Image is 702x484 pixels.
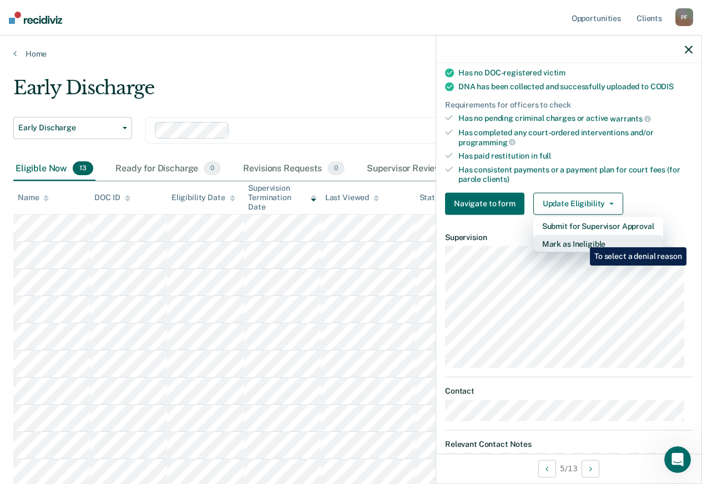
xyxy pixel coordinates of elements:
span: victim [543,68,565,77]
dt: Contact [445,386,693,396]
div: DNA has been collected and successfully uploaded to [458,81,693,91]
span: Early Discharge [18,123,118,133]
a: Navigate to form link [445,192,529,215]
span: full [539,151,551,160]
div: P F [675,8,693,26]
div: Supervision Termination Date [248,184,316,211]
div: Has no pending criminal charges or active [458,114,693,124]
div: Has paid restitution in [458,151,693,161]
iframe: Intercom live chat [664,446,691,473]
span: warrants [610,114,651,123]
div: Early Discharge [13,77,645,108]
button: Next Opportunity [582,460,599,477]
div: Eligible Now [13,157,95,181]
div: Last Viewed [325,193,379,202]
div: Has consistent payments or a payment plan for court fees (for parole [458,165,693,184]
div: Supervisor Review [365,157,466,181]
button: Update Eligibility [533,192,623,215]
button: Mark as Ineligible [533,235,663,252]
dt: Supervision [445,232,693,242]
button: Submit for Supervisor Approval [533,217,663,235]
img: Recidiviz [9,12,62,24]
div: Status [420,193,443,202]
button: Navigate to form [445,192,524,215]
dt: Relevant Contact Notes [445,439,693,449]
div: DOC ID [94,193,130,202]
span: 0 [327,161,345,176]
span: clients) [483,174,509,183]
div: Has completed any court-ordered interventions and/or [458,128,693,146]
div: Ready for Discharge [113,157,223,181]
button: Previous Opportunity [538,460,556,477]
span: 13 [73,161,93,176]
span: 0 [204,161,221,176]
a: Home [13,49,689,59]
div: Revisions Requests [241,157,346,181]
span: programming [458,137,516,146]
span: CODIS [650,81,674,90]
div: 5 / 13 [436,454,701,483]
div: Eligibility Date [171,193,235,202]
div: Has no DOC-registered [458,68,693,77]
div: Requirements for officers to check [445,100,693,109]
div: Name [18,193,49,202]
